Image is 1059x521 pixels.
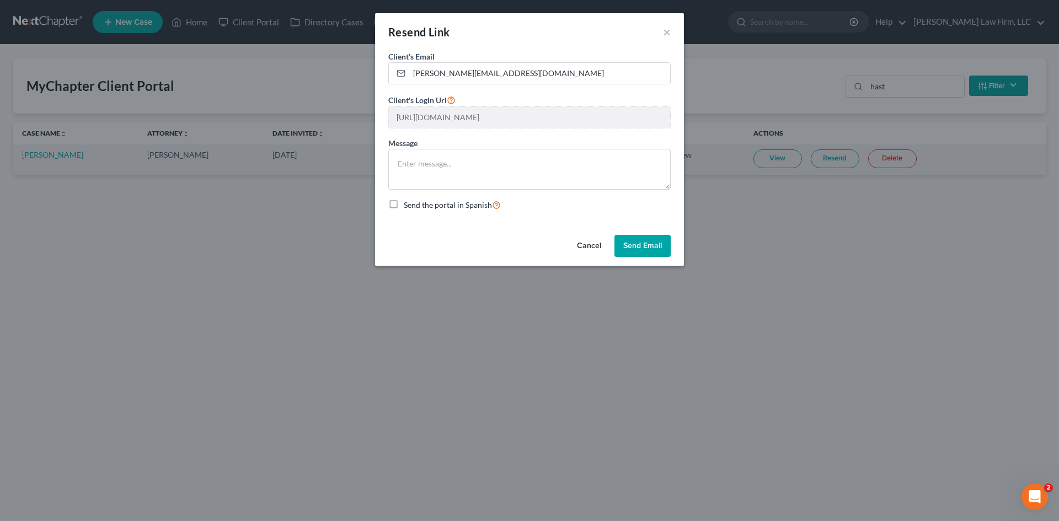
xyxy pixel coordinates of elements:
button: Send Email [614,235,671,257]
label: Message [388,137,418,149]
span: Client's Email [388,52,435,61]
button: Cancel [568,235,610,257]
span: 2 [1044,484,1053,492]
iframe: Intercom live chat [1021,484,1048,510]
input: Enter email... [409,63,670,84]
input: -- [389,107,670,128]
div: Resend Link [388,24,450,40]
label: Client's Login Url [388,93,456,106]
span: Send the portal in Spanish [404,200,492,210]
button: × [663,25,671,39]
